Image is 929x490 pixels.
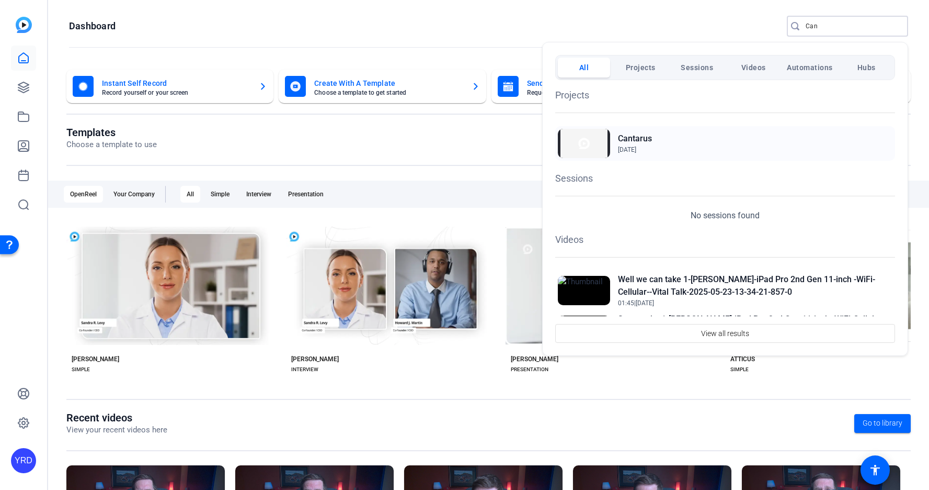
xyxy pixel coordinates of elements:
[636,299,654,307] span: [DATE]
[741,58,766,77] span: Videos
[681,58,713,77] span: Sessions
[618,313,892,338] h2: Scans take 1-[PERSON_NAME]-iPad Pro 2nd Gen 11-inch -WiFi-Cellular--Vital Talk-2025-05-23-13-29-5...
[618,132,652,145] h2: Cantarus
[618,299,634,307] span: 01:45
[701,324,749,343] span: View all results
[691,209,760,222] p: No sessions found
[579,58,589,77] span: All
[558,276,610,305] img: Thumbnail
[787,58,833,77] span: Automations
[618,273,892,298] h2: Well we can take 1-[PERSON_NAME]-iPad Pro 2nd Gen 11-inch -WiFi-Cellular--Vital Talk-2025-05-23-1...
[558,316,610,345] img: Thumbnail
[626,58,656,77] span: Projects
[555,324,895,343] button: View all results
[555,171,895,185] h1: Sessions
[634,299,636,307] span: |
[555,88,895,102] h1: Projects
[857,58,876,77] span: Hubs
[558,129,610,158] img: Thumbnail
[618,146,636,153] span: [DATE]
[555,232,895,247] h1: Videos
